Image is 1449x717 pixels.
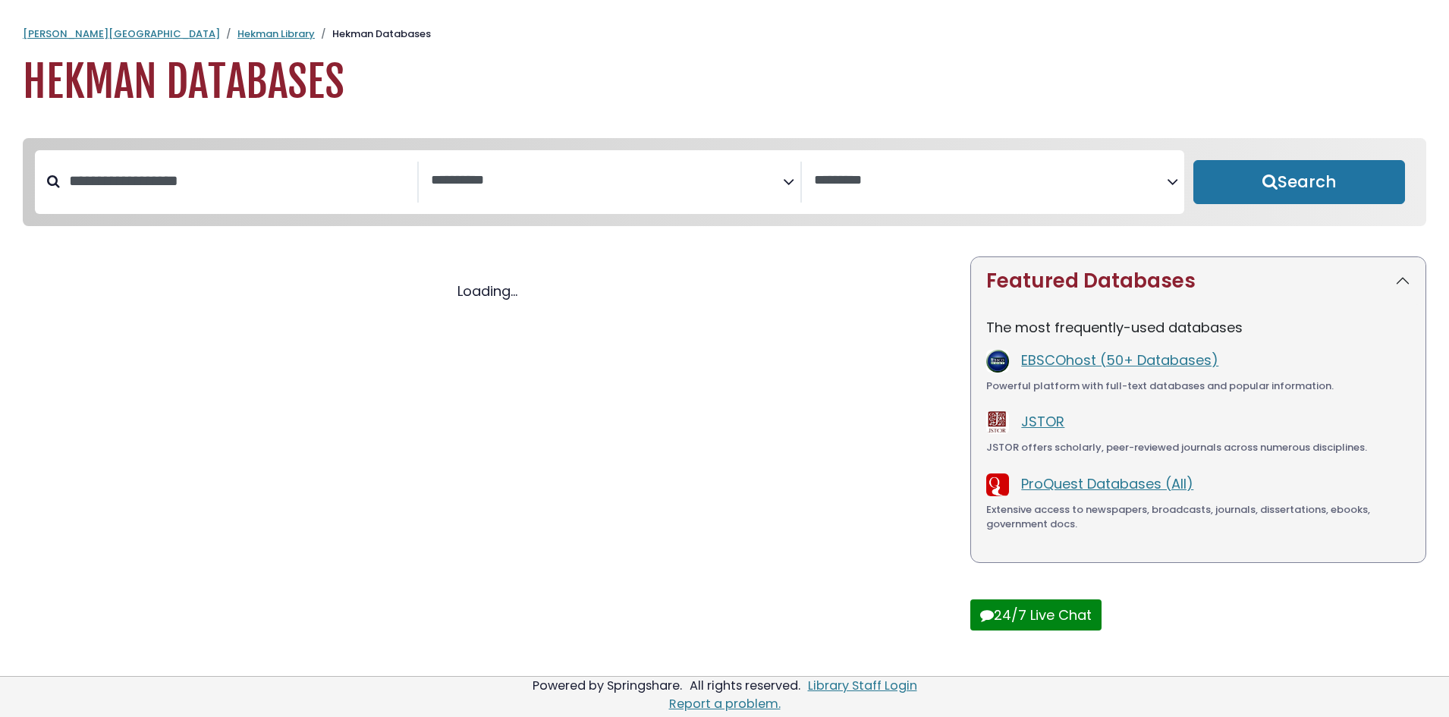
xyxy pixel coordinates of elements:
div: Powered by Springshare. [530,677,684,694]
button: 24/7 Live Chat [970,599,1102,631]
div: Loading... [23,281,952,301]
textarea: Search [431,173,784,189]
a: EBSCOhost (50+ Databases) [1021,351,1218,370]
input: Search database by title or keyword [60,168,417,193]
a: Report a problem. [669,695,781,712]
a: [PERSON_NAME][GEOGRAPHIC_DATA] [23,27,220,41]
div: All rights reserved. [687,677,803,694]
div: Powerful platform with full-text databases and popular information. [986,379,1410,394]
a: JSTOR [1021,412,1064,431]
button: Featured Databases [971,257,1425,305]
nav: breadcrumb [23,27,1426,42]
li: Hekman Databases [315,27,431,42]
nav: Search filters [23,138,1426,226]
a: Hekman Library [237,27,315,41]
p: The most frequently-used databases [986,317,1410,338]
div: Extensive access to newspapers, broadcasts, journals, dissertations, ebooks, government docs. [986,502,1410,532]
a: ProQuest Databases (All) [1021,474,1193,493]
a: Library Staff Login [808,677,917,694]
h1: Hekman Databases [23,57,1426,108]
textarea: Search [814,173,1167,189]
button: Submit for Search Results [1193,160,1405,204]
div: JSTOR offers scholarly, peer-reviewed journals across numerous disciplines. [986,440,1410,455]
